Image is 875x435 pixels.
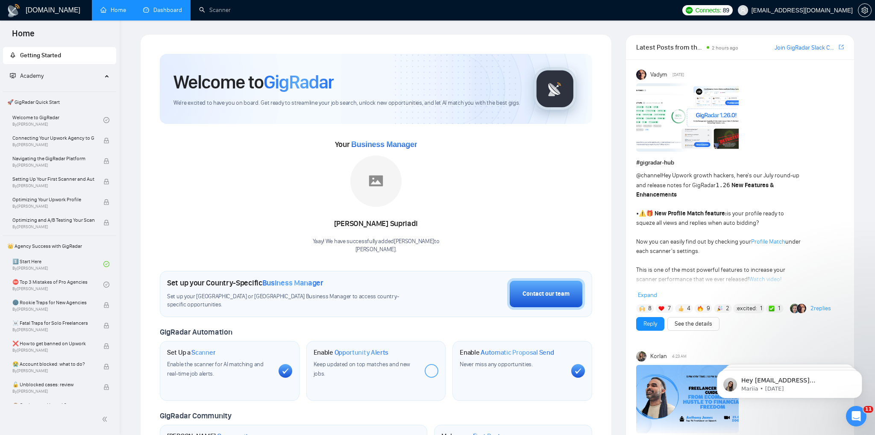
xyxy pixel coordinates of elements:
span: ❌ How to get banned on Upwork [12,339,94,348]
span: fund-projection-screen [10,73,16,79]
button: Contact our team [507,278,585,310]
span: 11 [863,406,873,413]
span: Enable the scanner for AI matching and real-time job alerts. [167,361,264,377]
span: user [740,7,746,13]
span: lock [103,302,109,308]
span: By [PERSON_NAME] [12,348,94,353]
span: Connects: [695,6,721,15]
span: 🌚 Rookie Traps for New Agencies [12,298,94,307]
img: F09AC4U7ATU-image.png [636,83,739,152]
span: lock [103,179,109,185]
span: 2 hours ago [712,45,738,51]
a: homeHome [100,6,126,14]
span: 🙈 Getting over Upwork? [12,401,94,409]
iframe: Intercom live chat [846,406,866,426]
iframe: Intercom notifications message [704,352,875,412]
span: 8 [648,304,652,313]
h1: # gigradar-hub [636,158,844,168]
img: Alex B [790,304,799,313]
span: lock [103,138,109,144]
span: Latest Posts from the GigRadar Community [636,42,704,53]
a: Watch video! [749,276,781,283]
img: Korlan [636,351,646,362]
span: By [PERSON_NAME] [12,224,94,229]
h1: Set up your Country-Specific [167,278,323,288]
img: Vadym [636,70,646,80]
div: [PERSON_NAME] Supriadi [313,217,440,231]
span: Home [5,27,41,45]
h1: Set Up a [167,348,215,357]
span: 4 [687,304,690,313]
strong: New Profile Match feature: [655,210,727,217]
li: Getting Started [3,47,116,64]
span: 1 [760,304,762,313]
h1: Enable [460,348,554,357]
a: export [839,43,844,51]
a: Profile Match [751,238,785,245]
span: By [PERSON_NAME] [12,368,94,373]
button: setting [858,3,872,17]
div: Contact our team [523,289,570,299]
span: Business Manager [351,140,417,149]
p: [PERSON_NAME] . [313,246,440,254]
span: Navigating the GigRadar Platform [12,154,94,163]
h1: Welcome to [173,71,334,94]
span: Keep updated on top matches and new jobs. [314,361,411,377]
span: By [PERSON_NAME] [12,204,94,209]
span: Vadym [650,70,667,79]
span: setting [858,7,871,14]
span: 🎁 [646,210,653,217]
img: 🔥 [697,306,703,312]
span: check-circle [103,261,109,267]
span: 😭 Account blocked: what to do? [12,360,94,368]
img: F09GJU1U88M-Anthony%20James.png [636,365,739,433]
span: lock [103,158,109,164]
img: placeholder.png [350,156,402,207]
span: 9 [707,304,710,313]
span: By [PERSON_NAME] [12,183,94,188]
a: Reply [643,319,657,329]
code: 1.26 [716,182,730,188]
span: By [PERSON_NAME] [12,163,94,168]
img: gigradar-logo.png [534,68,576,110]
span: rocket [10,52,16,58]
a: ⛔ Top 3 Mistakes of Pro AgenciesBy[PERSON_NAME] [12,275,103,294]
a: dashboardDashboard [143,6,182,14]
a: 1️⃣ Start HereBy[PERSON_NAME] [12,255,103,273]
span: Optimizing and A/B Testing Your Scanner for Better Results [12,216,94,224]
img: logo [7,4,21,18]
span: Set up your [GEOGRAPHIC_DATA] or [GEOGRAPHIC_DATA] Business Manager to access country-specific op... [167,293,418,309]
span: Opportunity Alerts [335,348,389,357]
a: See the details [675,319,712,329]
span: Academy [10,72,44,79]
span: Expand [638,291,657,299]
span: 2 [726,304,729,313]
button: Reply [636,317,664,331]
span: By [PERSON_NAME] [12,327,94,332]
span: double-left [102,415,110,423]
span: 7 [668,304,671,313]
span: By [PERSON_NAME] [12,307,94,312]
span: lock [103,343,109,349]
span: 🚀 GigRadar Quick Start [4,94,115,111]
strong: New Features & Enhancements [636,182,774,198]
a: Join GigRadar Slack Community [775,43,837,53]
span: @channel [636,172,661,179]
span: Your [335,140,417,149]
h1: Enable [314,348,389,357]
span: Scanner [191,348,215,357]
span: 1 [778,304,780,313]
span: Academy [20,72,44,79]
span: check-circle [103,117,109,123]
span: ⚠️ [639,210,646,217]
span: Optimizing Your Upwork Profile [12,195,94,204]
img: 🙌 [639,306,645,312]
span: 89 [723,6,729,15]
span: lock [103,199,109,205]
a: 2replies [810,304,831,313]
span: 🔓 Unblocked cases: review [12,380,94,389]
